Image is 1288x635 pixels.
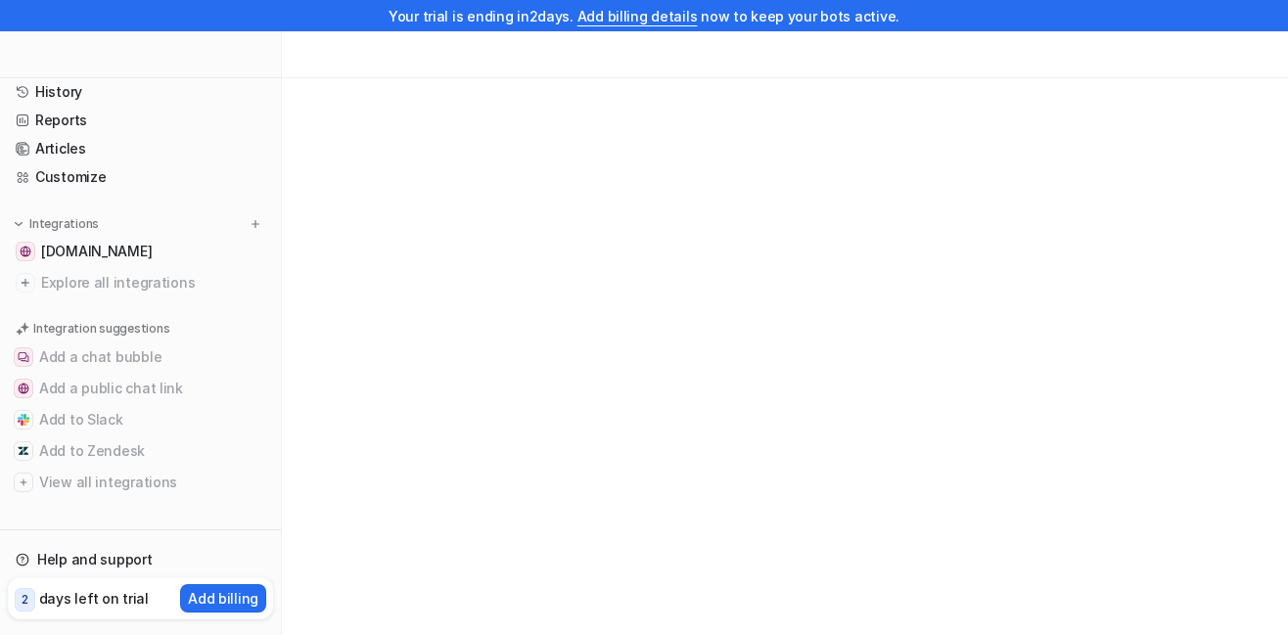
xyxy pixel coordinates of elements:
[33,320,169,338] p: Integration suggestions
[18,414,29,426] img: Add to Slack
[18,351,29,363] img: Add a chat bubble
[18,383,29,394] img: Add a public chat link
[20,246,31,257] img: www.britam.com
[18,445,29,457] img: Add to Zendesk
[8,269,273,296] a: Explore all integrations
[8,78,273,106] a: History
[8,163,273,191] a: Customize
[8,214,105,234] button: Integrations
[12,217,25,231] img: expand menu
[188,588,258,609] p: Add billing
[16,273,35,293] img: explore all integrations
[8,467,273,498] button: View all integrationsView all integrations
[8,135,273,162] a: Articles
[39,588,149,609] p: days left on trial
[8,373,273,404] button: Add a public chat linkAdd a public chat link
[8,435,273,467] button: Add to ZendeskAdd to Zendesk
[8,238,273,265] a: www.britam.com[DOMAIN_NAME]
[577,8,698,24] a: Add billing details
[18,476,29,488] img: View all integrations
[8,404,273,435] button: Add to SlackAdd to Slack
[249,217,262,231] img: menu_add.svg
[41,267,265,298] span: Explore all integrations
[8,546,273,573] a: Help and support
[22,591,28,609] p: 2
[29,216,99,232] p: Integrations
[8,107,273,134] a: Reports
[180,584,266,612] button: Add billing
[41,242,152,261] span: [DOMAIN_NAME]
[8,341,273,373] button: Add a chat bubbleAdd a chat bubble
